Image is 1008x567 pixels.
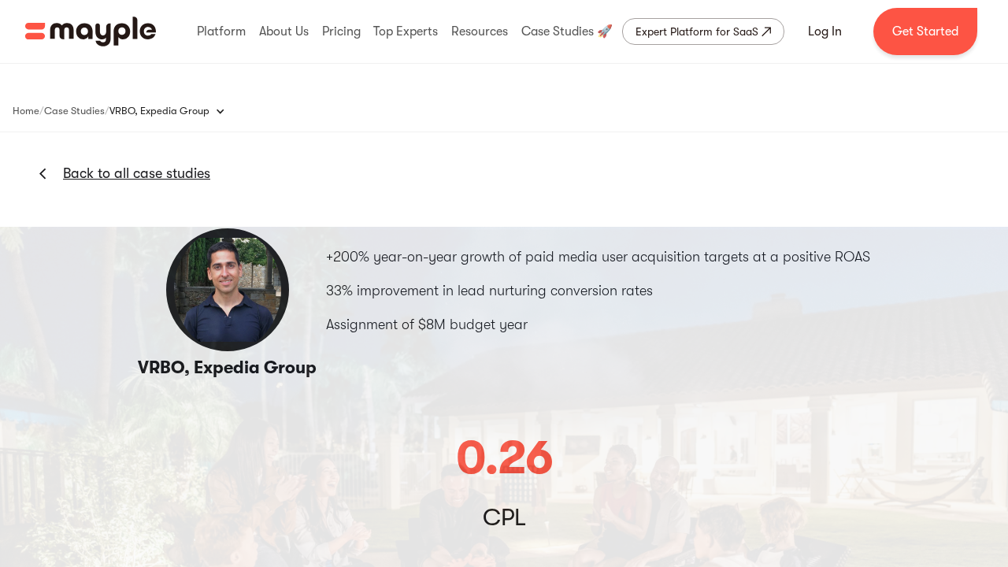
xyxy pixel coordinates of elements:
[13,102,39,120] a: Home
[105,103,109,119] div: /
[25,17,156,46] img: Mayple logo
[63,164,210,183] a: Back to all case studies
[636,22,758,41] div: Expert Platform for SaaS
[622,18,784,45] a: Expert Platform for SaaS
[873,8,977,55] a: Get Started
[789,13,861,50] a: Log In
[39,103,44,119] div: /
[109,103,209,119] div: VRBO, Expedia Group
[44,102,105,120] a: Case Studies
